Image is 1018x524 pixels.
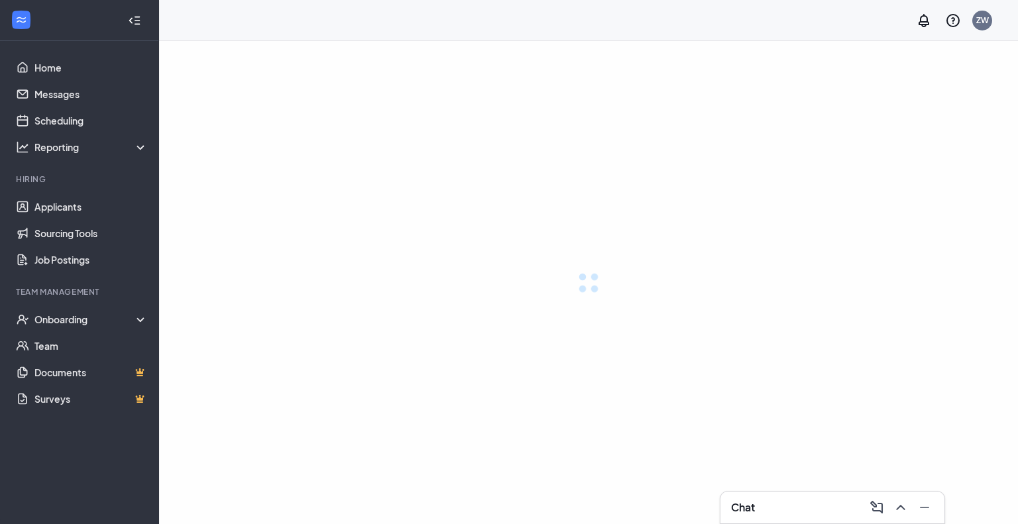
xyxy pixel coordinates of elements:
div: Team Management [16,286,145,297]
a: Sourcing Tools [34,220,148,246]
svg: Analysis [16,140,29,154]
div: ZW [976,15,989,26]
a: SurveysCrown [34,386,148,412]
a: Team [34,333,148,359]
a: Scheduling [34,107,148,134]
div: Hiring [16,174,145,185]
svg: QuestionInfo [945,13,961,28]
div: Onboarding [34,313,148,326]
a: Job Postings [34,246,148,273]
svg: Notifications [916,13,932,28]
svg: WorkstreamLogo [15,13,28,26]
svg: ComposeMessage [869,499,885,515]
a: DocumentsCrown [34,359,148,386]
button: Minimize [913,497,934,518]
div: Reporting [34,140,148,154]
svg: Collapse [128,14,141,27]
svg: ChevronUp [893,499,909,515]
button: ChevronUp [889,497,910,518]
svg: UserCheck [16,313,29,326]
a: Applicants [34,193,148,220]
h3: Chat [731,500,755,515]
a: Home [34,54,148,81]
button: ComposeMessage [865,497,886,518]
a: Messages [34,81,148,107]
svg: Minimize [917,499,933,515]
